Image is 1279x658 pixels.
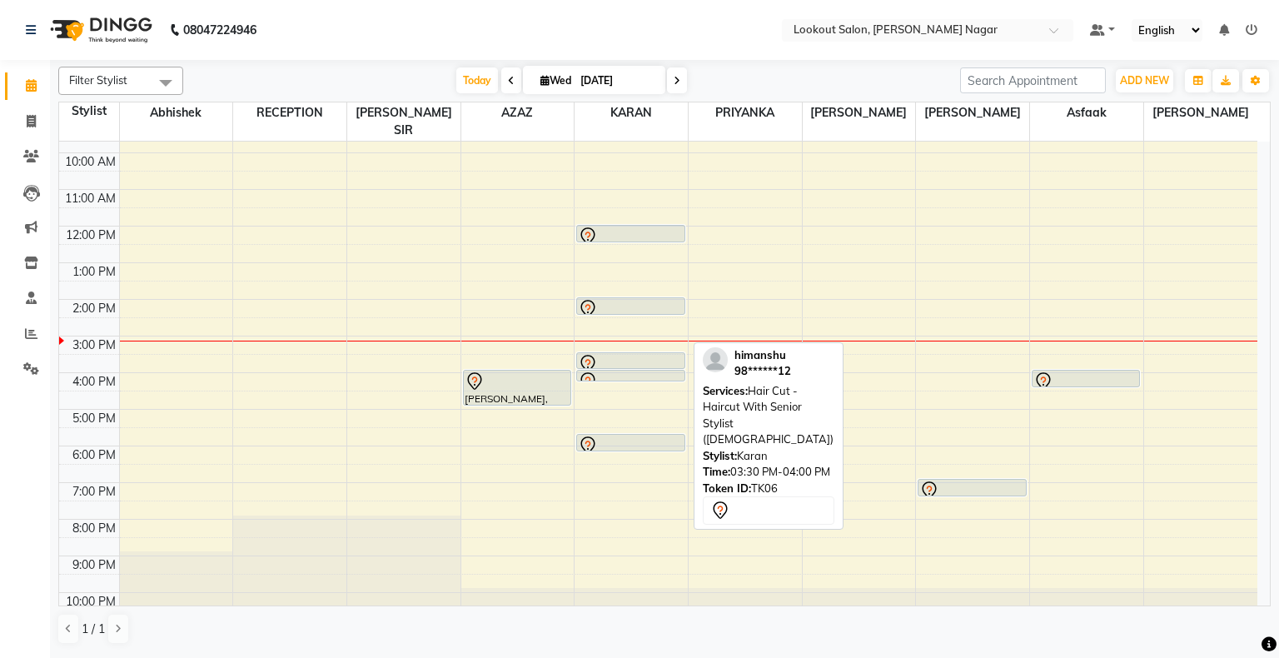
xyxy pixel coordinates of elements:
[575,102,688,123] span: kARAN
[69,73,127,87] span: Filter Stylist
[577,371,684,381] div: [PERSON_NAME], TK06, 04:00 PM-04:15 PM, Hair Cut - [PERSON_NAME] Trim ([DEMOGRAPHIC_DATA])
[703,464,834,481] div: 03:30 PM-04:00 PM
[62,227,119,244] div: 12:00 PM
[575,68,659,93] input: 2025-09-03
[69,446,119,464] div: 6:00 PM
[456,67,498,93] span: Today
[82,621,105,638] span: 1 / 1
[703,347,728,372] img: profile
[1116,69,1173,92] button: ADD NEW
[62,593,119,611] div: 10:00 PM
[69,556,119,574] div: 9:00 PM
[1033,371,1139,386] div: [PERSON_NAME], TK03, 04:00 PM-04:30 PM, Hair Cut - Fringes / Bangs ([DEMOGRAPHIC_DATA])
[703,481,751,495] span: Token ID:
[42,7,157,53] img: logo
[577,353,684,368] div: [PERSON_NAME], TK06, 03:30 PM-04:00 PM, Hair Cut - Haircut With Senior Stylist ([DEMOGRAPHIC_DATA])
[703,465,730,478] span: Time:
[183,7,256,53] b: 08047224946
[918,480,1025,496] div: [PERSON_NAME], TK02, 07:00 PM-07:30 PM, Hair Cut - Haircut With Senior Stylist ([DEMOGRAPHIC_DATA])
[120,102,233,123] span: abhishek
[233,102,346,123] span: RECEPTION
[347,102,460,141] span: [PERSON_NAME] SIR
[689,102,802,123] span: PRIYANKA
[536,74,575,87] span: Wed
[69,483,119,501] div: 7:00 PM
[803,102,916,123] span: [PERSON_NAME]
[1144,102,1257,123] span: [PERSON_NAME]
[69,336,119,354] div: 3:00 PM
[464,371,570,405] div: [PERSON_NAME], TK07, 04:00 PM-05:00 PM, 1 inch ( With [MEDICAL_DATA])
[69,410,119,427] div: 5:00 PM
[703,384,748,397] span: Services:
[916,102,1029,123] span: [PERSON_NAME]
[62,153,119,171] div: 10:00 AM
[577,226,684,242] div: [PERSON_NAME], TK01, 12:00 PM-12:30 PM, Hair Cut - Haircut With Senior Stylist ([DEMOGRAPHIC_DATA])
[960,67,1106,93] input: Search Appointment
[69,263,119,281] div: 1:00 PM
[69,520,119,537] div: 8:00 PM
[461,102,575,123] span: AZAZ
[62,190,119,207] div: 11:00 AM
[703,481,834,497] div: TK06
[59,102,119,120] div: Stylist
[703,448,834,465] div: Karan
[1120,74,1169,87] span: ADD NEW
[734,348,786,361] span: himanshu
[703,449,737,462] span: Stylist:
[703,384,834,446] span: Hair Cut - Haircut With Senior Stylist ([DEMOGRAPHIC_DATA])
[577,298,684,314] div: [PERSON_NAME], TK05, 02:00 PM-02:30 PM, Hair Cut - Haircut With Senior Stylist ([DEMOGRAPHIC_DATA])
[577,435,684,451] div: OM, TK04, 05:45 PM-06:15 PM, Hair Cut - Haircut With Senior Stylist ([DEMOGRAPHIC_DATA])
[69,300,119,317] div: 2:00 PM
[69,373,119,391] div: 4:00 PM
[1030,102,1143,123] span: Asfaak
